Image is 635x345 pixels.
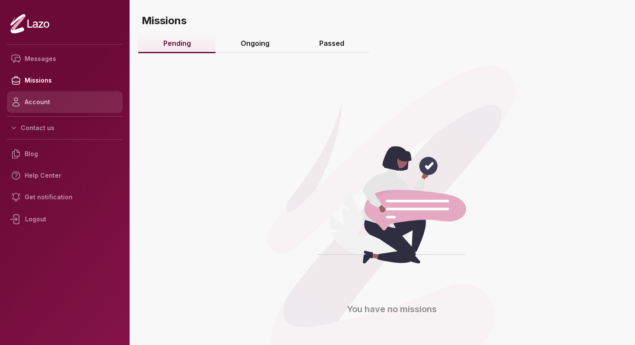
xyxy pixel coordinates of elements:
[7,48,123,70] a: Messages
[216,35,294,53] a: Ongoing
[7,143,123,165] a: Blog
[294,35,369,53] a: Passed
[7,208,123,230] div: Logout
[138,35,216,53] a: Pending
[7,165,123,186] a: Help Center
[7,70,123,91] a: Missions
[7,91,123,113] a: Account
[7,186,123,208] a: Get notification
[7,120,123,136] button: Contact us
